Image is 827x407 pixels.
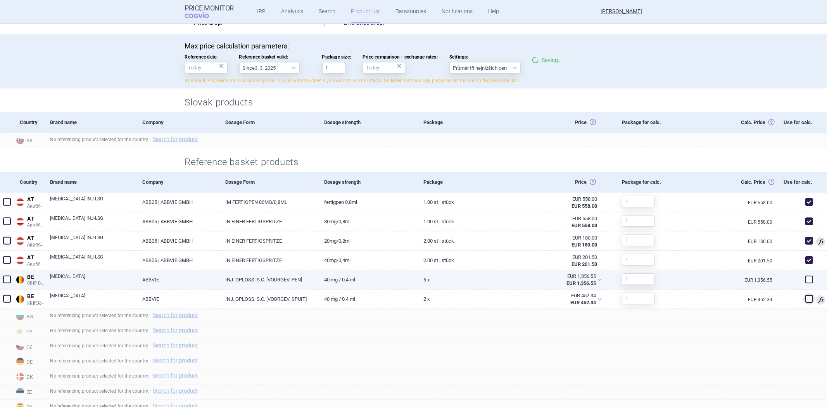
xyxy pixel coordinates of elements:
[319,212,418,231] a: 80MG/0,8ML
[27,274,44,281] span: BE
[185,12,220,18] span: COGVIO
[185,78,642,84] p: By default, Price Monitor recalculates prices in align with the AIFP. If you want to use the offi...
[185,54,228,60] span: Reference date:
[522,273,596,287] abbr: Nájdená cena
[27,242,44,247] span: Apo-Warenv.I
[219,62,224,70] div: ×
[523,254,597,261] div: EUR 201.50
[418,270,517,289] a: 6 x
[363,62,405,74] input: Price comparison - exchange rates:×
[136,212,219,231] a: ABB05 | ABBVIE GMBH
[571,261,597,267] strong: EUR 201.50
[14,272,44,286] a: BEBECBIP DCI
[523,235,597,241] div: EUR 180.00
[14,311,44,321] span: BG
[50,358,202,364] span: No referencing product selected for the country.
[319,270,418,289] a: 40 mg / 0,4 ml
[136,112,219,133] div: Company
[50,215,136,229] a: [MEDICAL_DATA] INJ-LSG
[319,231,418,250] a: 20MG/0,2ML
[622,254,655,266] input: 1
[14,291,44,305] a: BEBECBIP DCI
[418,112,517,133] div: Package
[27,222,44,228] span: Apo-Warenv.III
[239,62,300,74] select: Reference basket valid:
[517,172,616,193] div: Price
[219,212,319,231] a: IN EINER FERTIGSPRITZE
[50,137,202,142] span: No referencing product selected for the country.
[50,388,202,394] span: No referencing product selected for the country.
[16,198,24,206] img: Austria
[185,42,642,50] p: Max price calculation parameters:
[50,292,136,306] a: [MEDICAL_DATA]
[418,212,517,231] a: 1.00 ST | Stück
[566,280,596,286] strong: EUR 1,356.55
[50,234,136,248] a: [MEDICAL_DATA] INJ-LSG
[616,112,682,133] div: Package for calc.
[14,172,44,193] div: Country
[27,261,44,267] span: Apo-Warenv.I
[219,270,319,289] a: INJ. OPLOSS. S.C. [VOORGEV. PEN]
[219,231,319,250] a: IN EINER FERTIGSPRITZE
[16,218,24,226] img: Austria
[16,312,24,320] img: Bulgaria
[523,215,597,229] abbr: Ex-Factory bez DPH zo zdroja
[219,172,319,193] div: Dosage Form
[775,112,816,133] div: Use for calc.
[523,196,597,210] abbr: Ex-Factory bez DPH zo zdroja
[319,290,418,309] a: 40 mg / 0,4 ml
[136,172,219,193] div: Company
[50,373,202,379] span: No referencing product selected for the country.
[16,388,24,396] img: Estonia
[523,215,597,222] div: EUR 558.00
[418,231,517,250] a: 2.00 ST | Stück
[622,215,655,227] input: 1
[570,300,596,305] strong: EUR 452.34
[571,222,597,228] strong: EUR 558.00
[517,270,607,290] div: EUR 1,356.55EUR 1,356.55
[153,328,198,333] a: Search for product
[522,273,596,280] div: EUR 1,356.55
[622,235,655,246] input: 1
[319,193,418,212] a: FERTIGPEN 0,8ML
[14,195,44,208] a: ATATApo-Warenv.III
[14,371,44,381] span: DK
[14,214,44,228] a: ATATApo-Warenv.III
[153,312,198,318] a: Search for product
[16,237,24,245] img: Austria
[136,193,219,212] a: ABB05 | ABBVIE GMBH
[622,196,655,207] input: 1
[16,343,24,350] img: Czech Republic
[185,156,305,169] h2: Reference basket products
[185,96,642,109] h2: Slovak products
[50,328,202,333] span: No referencing product selected for the country.
[532,54,571,66] div: Saving…
[185,62,228,74] input: Reference date:×
[50,254,136,267] a: [MEDICAL_DATA] INJ-LSG
[153,388,198,393] a: Search for product
[136,251,219,270] a: ABB05 | ABBVIE GMBH
[319,172,418,193] div: Dosage strength
[522,292,596,306] abbr: Nájdená cena
[363,54,438,60] span: Price comparison - exchange rates:
[27,235,44,242] span: AT
[744,278,775,283] a: EUR 1,356.55
[153,343,198,348] a: Search for product
[319,112,418,133] div: Dosage strength
[27,281,44,286] span: CBIP DCI
[14,386,44,397] span: EE
[16,136,24,144] img: Slovakia
[523,235,597,248] abbr: Ex-Factory bez DPH zo zdroja
[27,254,44,261] span: AT
[219,251,319,270] a: IN EINER FERTIGSPRITZE
[418,172,517,193] div: Package
[27,203,44,209] span: Apo-Warenv.III
[616,172,682,193] div: Package for calc.
[14,356,44,366] span: DE
[50,343,202,348] span: No referencing product selected for the country.
[322,62,345,74] input: Package size:
[682,112,775,133] div: Calc. Price
[14,233,44,247] a: ATATApo-Warenv.I
[27,300,44,305] span: CBIP DCI
[748,220,775,224] a: EUR 558.00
